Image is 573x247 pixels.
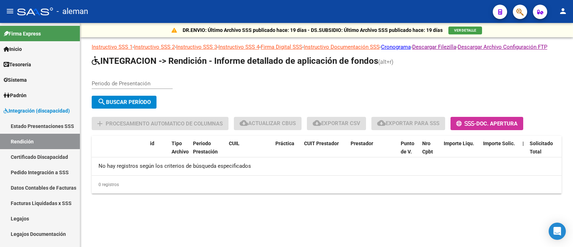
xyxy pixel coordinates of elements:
[261,44,302,50] a: Firma Digital SSS
[454,28,476,32] span: VER DETALLE
[4,91,27,99] span: Padrón
[240,120,296,127] span: Actualizar CBUs
[218,44,259,50] a: Instructivo SSS 4
[412,44,456,50] a: Descargar Filezilla
[4,45,22,53] span: Inicio
[226,136,273,167] datatable-header-cell: CUIL
[229,141,240,146] span: CUIL
[348,136,398,167] datatable-header-cell: Prestador
[444,141,474,146] span: Importe Liqu.
[92,117,228,130] button: Procesamiento automatico de columnas
[480,136,520,167] datatable-header-cell: Importe Solic.
[371,117,445,130] button: Exportar para SSS
[530,141,553,155] span: Solicitado Total
[304,141,339,146] span: CUIT Prestador
[476,120,517,127] span: Doc. Apertura
[4,107,70,115] span: Integración (discapacidad)
[520,136,527,167] datatable-header-cell: |
[4,30,41,38] span: Firma Express
[240,119,248,127] mat-icon: cloud_download
[458,44,547,50] a: Descargar Archivo Configuración FTP
[451,117,523,130] button: -Doc. Apertura
[6,7,14,15] mat-icon: menu
[313,119,321,127] mat-icon: cloud_download
[381,44,411,50] a: Cronograma
[378,58,394,65] span: (alt+r)
[527,136,566,167] datatable-header-cell: Solicitado Total
[441,136,480,167] datatable-header-cell: Importe Liqu.
[172,141,189,155] span: Tipo Archivo
[92,56,378,66] span: INTEGRACION -> Rendición - Informe detallado de aplicación de fondos
[4,76,27,84] span: Sistema
[448,27,482,34] button: VER DETALLE
[419,136,441,167] datatable-header-cell: Nro Cpbt
[92,157,562,175] div: No hay registros según los criterios de búsqueda especificados
[398,136,419,167] datatable-header-cell: Punto de V.
[351,141,373,146] span: Prestador
[57,4,88,19] span: - aleman
[304,44,380,50] a: Instructivo Documentación SSS
[193,141,218,155] span: Periodo Prestación
[92,43,562,51] p: - - - - - - - -
[4,61,31,68] span: Tesorería
[377,119,386,127] mat-icon: cloud_download
[559,7,567,15] mat-icon: person
[456,120,476,127] span: -
[307,117,366,130] button: Exportar CSV
[234,117,302,130] button: Actualizar CBUs
[313,120,360,127] span: Exportar CSV
[134,44,175,50] a: Instructivo SSS 2
[92,96,157,109] button: Buscar Período
[549,223,566,240] div: Open Intercom Messenger
[273,136,301,167] datatable-header-cell: Práctica
[92,176,562,194] div: 0 registros
[301,136,348,167] datatable-header-cell: CUIT Prestador
[401,141,414,155] span: Punto de V.
[97,99,151,105] span: Buscar Período
[150,141,154,146] span: id
[92,44,133,50] a: Instructivo SSS 1
[183,26,443,34] p: DR.ENVIO: Último Archivo SSS publicado hace: 19 días - DS.SUBSIDIO: Último Archivo SSS publicado ...
[190,136,226,167] datatable-header-cell: Periodo Prestación
[106,120,223,127] span: Procesamiento automatico de columnas
[96,119,104,128] mat-icon: add
[483,141,515,146] span: Importe Solic.
[97,98,106,106] mat-icon: search
[169,136,190,167] datatable-header-cell: Tipo Archivo
[422,141,433,155] span: Nro Cpbt
[523,141,524,146] span: |
[147,136,169,167] datatable-header-cell: id
[176,44,217,50] a: Instructivo SSS 3
[275,141,294,146] span: Práctica
[377,120,439,127] span: Exportar para SSS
